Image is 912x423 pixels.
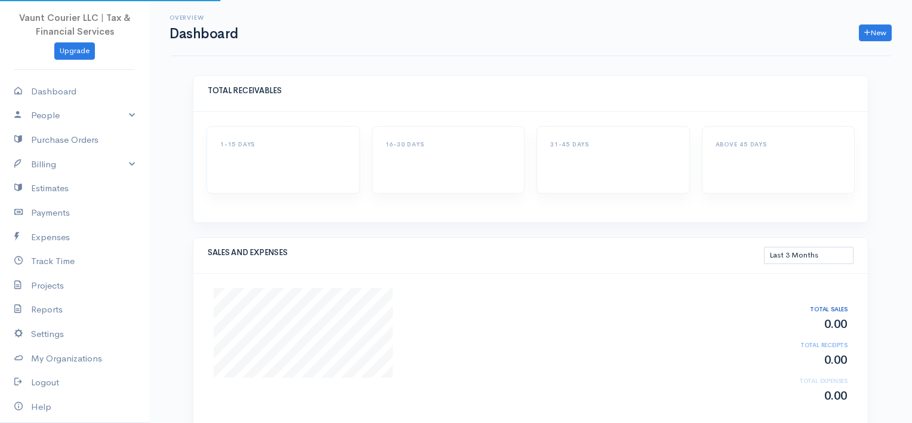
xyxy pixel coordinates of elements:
[550,141,676,148] h6: 31-45 DAYS
[208,249,764,257] h5: SALES AND EXPENSES
[752,306,848,312] h6: TOTAL SALES
[386,141,512,148] h6: 16-30 DAYS
[752,390,848,403] h2: 0.00
[752,318,848,331] h2: 0.00
[208,87,854,95] h5: TOTAL RECEIVABLES
[54,42,95,60] a: Upgrade
[752,378,848,384] h6: TOTAL EXPENSES
[220,141,346,148] h6: 1-15 DAYS
[170,26,238,41] h1: Dashboard
[752,342,848,348] h6: TOTAL RECEIPTS
[859,24,892,42] a: New
[19,12,131,37] span: Vaunt Courier LLC | Tax & Financial Services
[752,354,848,367] h2: 0.00
[716,141,842,148] h6: ABOVE 45 DAYS
[170,14,238,21] h6: Overview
